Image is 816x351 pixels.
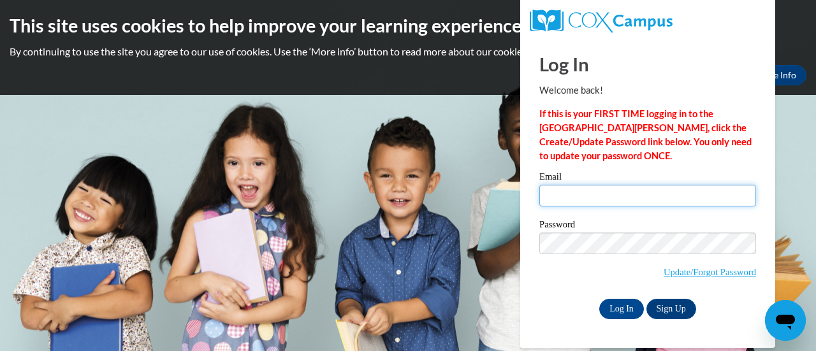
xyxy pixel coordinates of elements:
[765,300,806,341] iframe: Button to launch messaging window
[10,45,806,59] p: By continuing to use the site you agree to our use of cookies. Use the ‘More info’ button to read...
[539,108,752,161] strong: If this is your FIRST TIME logging in to the [GEOGRAPHIC_DATA][PERSON_NAME], click the Create/Upd...
[539,51,756,77] h1: Log In
[747,65,806,85] a: More Info
[539,83,756,97] p: Welcome back!
[646,299,696,319] a: Sign Up
[539,220,756,233] label: Password
[530,10,673,32] img: COX Campus
[664,267,756,277] a: Update/Forgot Password
[10,13,806,38] h2: This site uses cookies to help improve your learning experience.
[599,299,644,319] input: Log In
[539,172,756,185] label: Email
